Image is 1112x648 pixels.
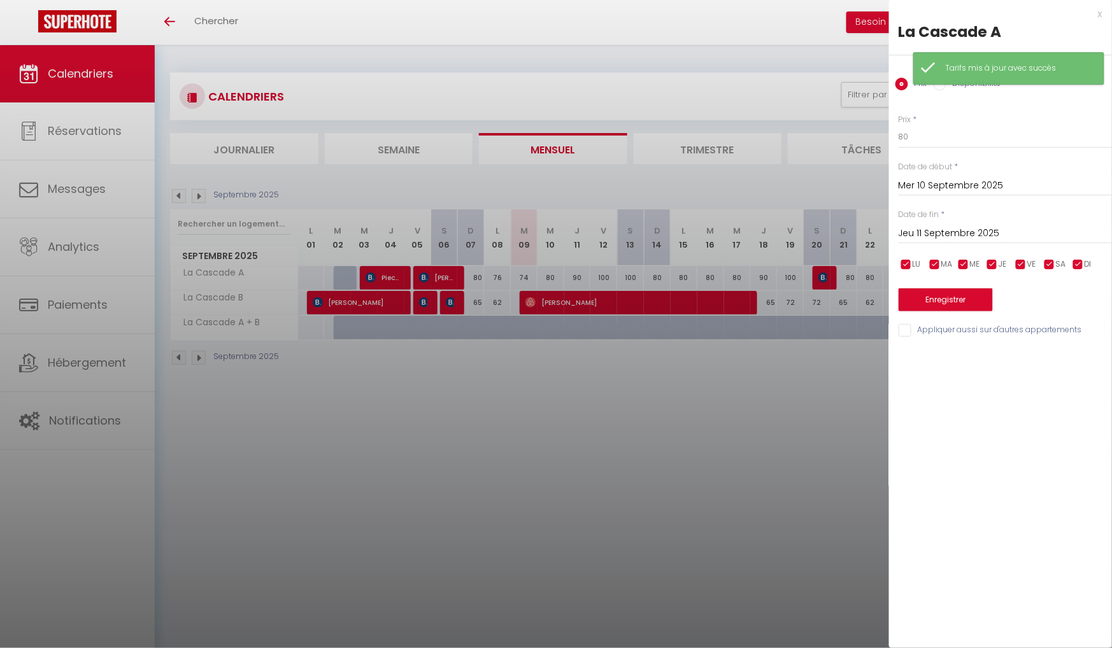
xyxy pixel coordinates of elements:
span: SA [1056,258,1066,271]
span: LU [913,258,921,271]
span: MA [941,258,953,271]
label: Prix [899,114,911,126]
span: ME [970,258,980,271]
span: JE [999,258,1007,271]
span: DI [1085,258,1092,271]
span: VE [1027,258,1036,271]
label: Prix [908,78,927,92]
label: Date de fin [899,209,939,221]
button: Ouvrir le widget de chat LiveChat [10,5,48,43]
div: La Cascade A [899,22,1102,42]
div: x [889,6,1102,22]
label: Date de début [899,161,953,173]
div: Tarifs mis à jour avec succès [946,62,1091,74]
button: Enregistrer [899,288,993,311]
